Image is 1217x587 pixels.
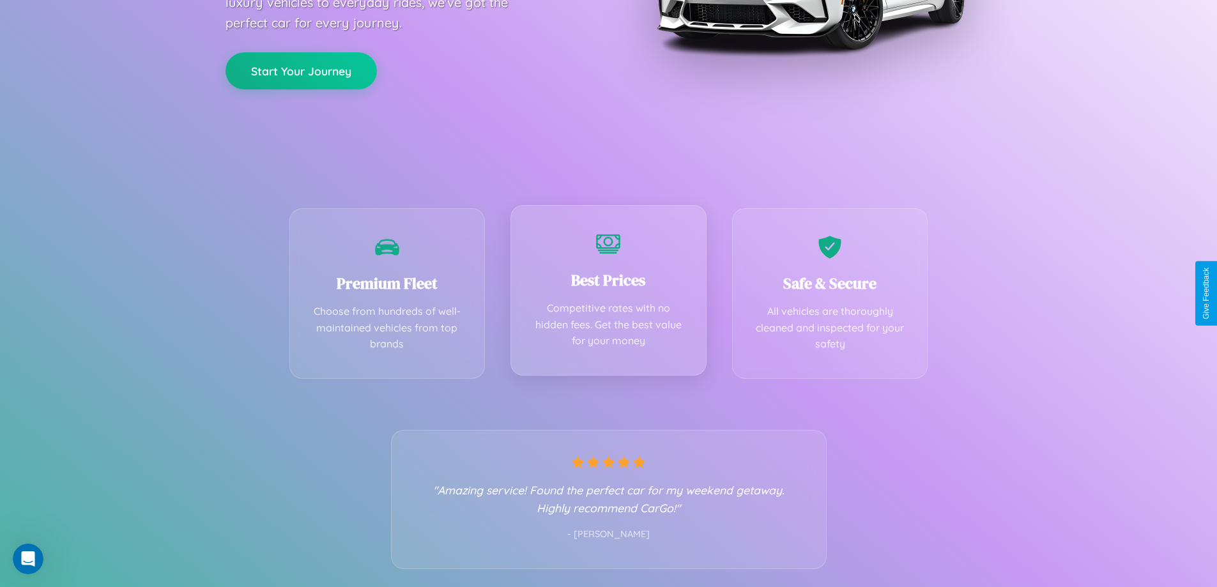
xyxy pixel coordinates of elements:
p: Choose from hundreds of well-maintained vehicles from top brands [309,303,466,353]
h3: Best Prices [530,270,687,291]
p: All vehicles are thoroughly cleaned and inspected for your safety [752,303,908,353]
p: "Amazing service! Found the perfect car for my weekend getaway. Highly recommend CarGo!" [417,481,800,517]
button: Start Your Journey [226,52,377,89]
p: Competitive rates with no hidden fees. Get the best value for your money [530,300,687,349]
h3: Premium Fleet [309,273,466,294]
div: Give Feedback [1202,268,1211,319]
iframe: Intercom live chat [13,544,43,574]
p: - [PERSON_NAME] [417,526,800,543]
h3: Safe & Secure [752,273,908,294]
